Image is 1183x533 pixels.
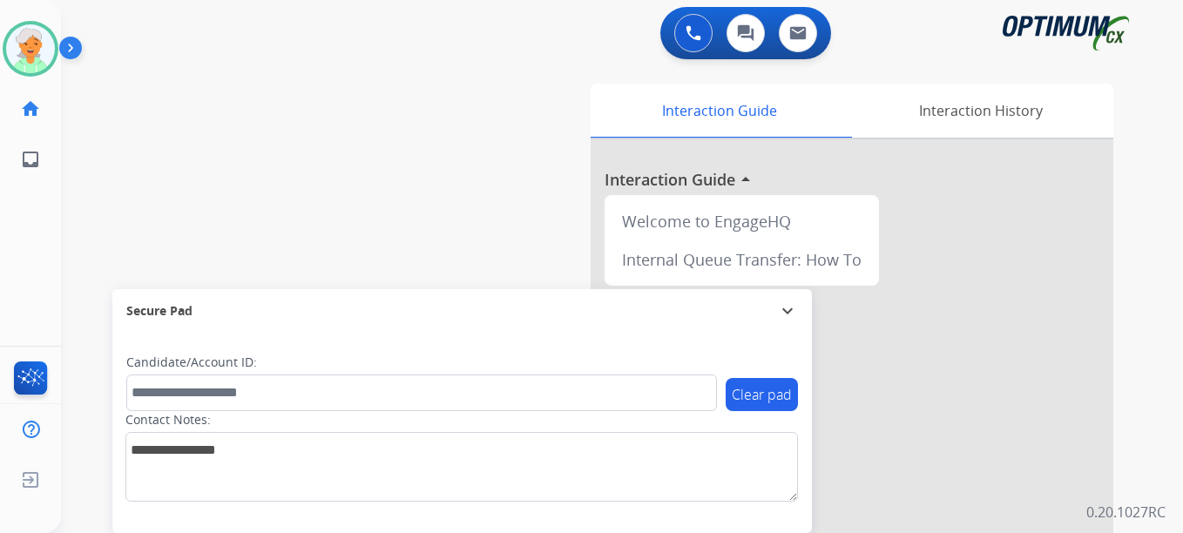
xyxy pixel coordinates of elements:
img: avatar [6,24,55,73]
mat-icon: expand_more [777,300,798,321]
div: Welcome to EngageHQ [612,202,872,240]
div: Interaction History [848,84,1113,138]
button: Clear pad [726,378,798,411]
mat-icon: home [20,98,41,119]
mat-icon: inbox [20,149,41,170]
div: Interaction Guide [591,84,848,138]
label: Candidate/Account ID: [126,354,257,371]
span: Secure Pad [126,302,193,320]
div: Internal Queue Transfer: How To [612,240,872,279]
p: 0.20.1027RC [1086,502,1166,523]
label: Contact Notes: [125,411,211,428]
